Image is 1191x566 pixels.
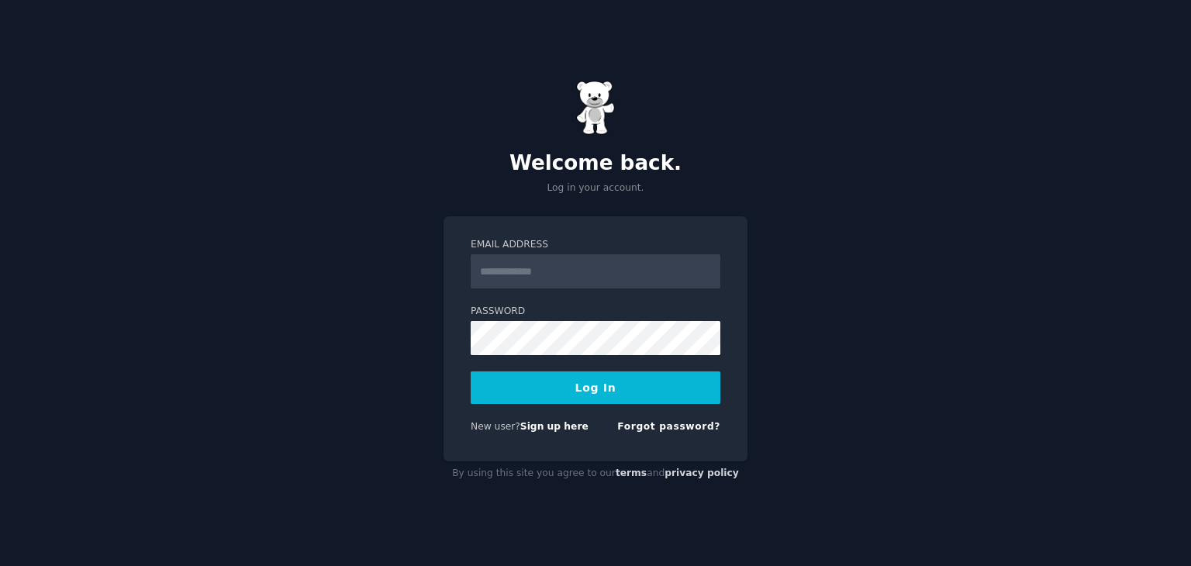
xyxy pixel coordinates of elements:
[665,468,739,478] a: privacy policy
[444,181,747,195] p: Log in your account.
[617,421,720,432] a: Forgot password?
[471,238,720,252] label: Email Address
[471,305,720,319] label: Password
[471,371,720,404] button: Log In
[520,421,589,432] a: Sign up here
[444,461,747,486] div: By using this site you agree to our and
[576,81,615,135] img: Gummy Bear
[444,151,747,176] h2: Welcome back.
[471,421,520,432] span: New user?
[616,468,647,478] a: terms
